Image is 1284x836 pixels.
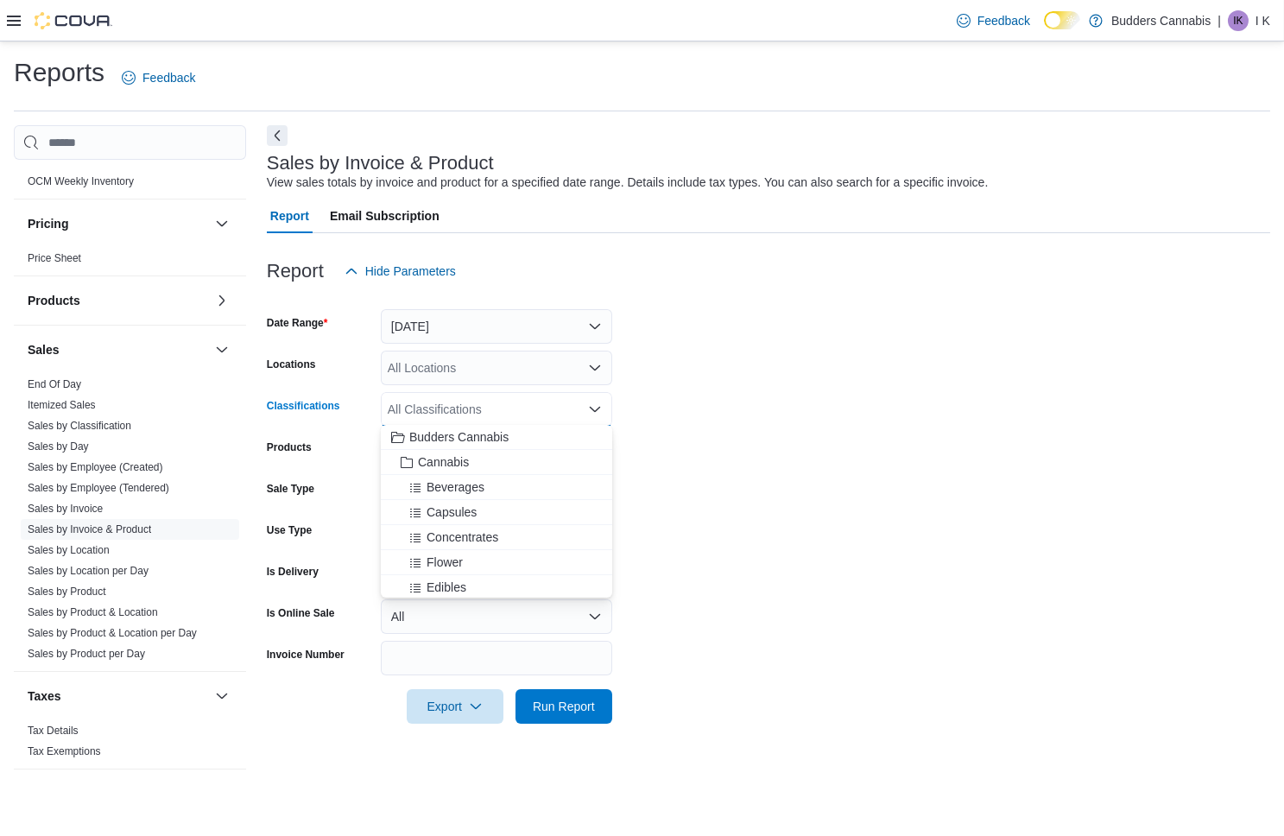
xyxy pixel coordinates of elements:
[28,503,103,515] a: Sales by Invoice
[330,199,440,233] span: Email Subscription
[588,361,602,375] button: Open list of options
[28,440,89,453] a: Sales by Day
[28,482,169,494] a: Sales by Employee (Tendered)
[270,199,309,233] span: Report
[212,686,232,706] button: Taxes
[417,689,493,724] span: Export
[267,316,328,330] label: Date Range
[427,554,463,571] span: Flower
[28,544,110,556] a: Sales by Location
[381,575,612,600] button: Edibles
[28,378,81,390] a: End Of Day
[212,213,232,234] button: Pricing
[418,453,469,471] span: Cannabis
[515,689,612,724] button: Run Report
[28,745,101,757] a: Tax Exemptions
[14,248,246,275] div: Pricing
[267,648,345,662] label: Invoice Number
[28,648,145,660] a: Sales by Product per Day
[14,171,246,199] div: OCM
[365,263,456,280] span: Hide Parameters
[212,290,232,311] button: Products
[212,339,232,360] button: Sales
[1233,10,1243,31] span: IK
[267,153,494,174] h3: Sales by Invoice & Product
[28,461,163,473] a: Sales by Employee (Created)
[267,261,324,282] h3: Report
[142,69,195,86] span: Feedback
[28,627,197,639] a: Sales by Product & Location per Day
[427,503,477,521] span: Capsules
[588,402,602,416] button: Close list of options
[1111,10,1211,31] p: Budders Cannabis
[28,606,158,618] a: Sales by Product & Location
[427,529,498,546] span: Concentrates
[407,689,503,724] button: Export
[115,60,202,95] a: Feedback
[267,565,319,579] label: Is Delivery
[409,428,509,446] span: Budders Cannabis
[381,475,612,500] button: Beverages
[28,420,131,432] a: Sales by Classification
[14,374,246,671] div: Sales
[381,450,612,475] button: Cannabis
[28,341,208,358] button: Sales
[28,687,208,705] button: Taxes
[14,720,246,769] div: Taxes
[267,399,340,413] label: Classifications
[267,174,989,192] div: View sales totals by invoice and product for a specified date range. Details include tax types. Y...
[28,687,61,705] h3: Taxes
[28,725,79,737] a: Tax Details
[381,309,612,344] button: [DATE]
[381,500,612,525] button: Capsules
[381,550,612,575] button: Flower
[267,482,314,496] label: Sale Type
[28,215,208,232] button: Pricing
[267,523,312,537] label: Use Type
[28,341,60,358] h3: Sales
[28,565,149,577] a: Sales by Location per Day
[14,55,104,90] h1: Reports
[1228,10,1249,31] div: I K
[427,579,466,596] span: Edibles
[977,12,1030,29] span: Feedback
[1044,11,1080,29] input: Dark Mode
[267,125,288,146] button: Next
[267,440,312,454] label: Products
[28,252,81,264] a: Price Sheet
[267,606,335,620] label: Is Online Sale
[381,599,612,634] button: All
[267,358,316,371] label: Locations
[28,292,80,309] h3: Products
[950,3,1037,38] a: Feedback
[338,254,463,288] button: Hide Parameters
[28,175,134,187] a: OCM Weekly Inventory
[28,399,96,411] a: Itemized Sales
[533,698,595,715] span: Run Report
[1256,10,1270,31] p: I K
[35,12,112,29] img: Cova
[1218,10,1221,31] p: |
[28,586,106,598] a: Sales by Product
[28,523,151,535] a: Sales by Invoice & Product
[381,425,612,450] button: Budders Cannabis
[1044,29,1045,30] span: Dark Mode
[381,525,612,550] button: Concentrates
[28,215,68,232] h3: Pricing
[427,478,484,496] span: Beverages
[28,292,208,309] button: Products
